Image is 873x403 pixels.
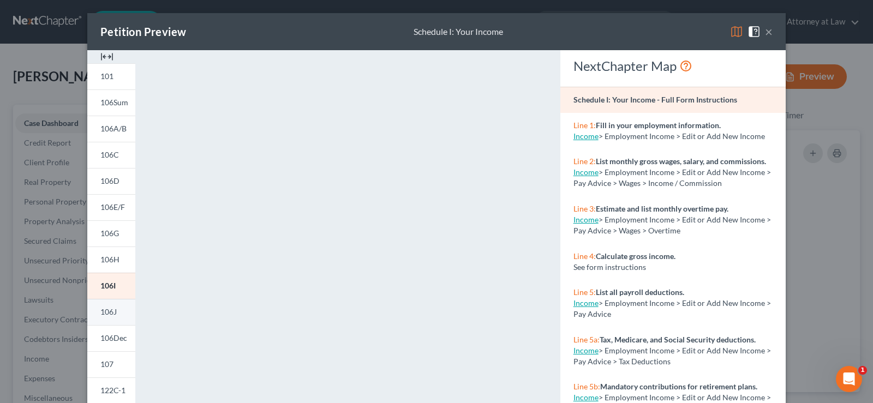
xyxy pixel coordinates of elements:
span: 106Dec [100,333,127,342]
a: 106Sum [87,89,135,116]
strong: List monthly gross wages, salary, and commissions. [596,157,766,166]
div: NextChapter Map [573,57,773,75]
span: 106E/F [100,202,125,212]
a: 101 [87,63,135,89]
strong: Tax, Medicare, and Social Security deductions. [600,335,756,344]
a: 106J [87,299,135,325]
a: 106E/F [87,194,135,220]
span: 106H [100,255,119,264]
span: 1 [858,366,867,375]
span: Line 5a: [573,335,600,344]
a: Income [573,298,599,308]
img: map-eea8200ae884c6f1103ae1953ef3d486a96c86aabb227e865a55264e3737af1f.svg [730,25,743,38]
img: help-close-5ba153eb36485ed6c1ea00a893f15db1cb9b99d6cae46e1a8edb6c62d00a1a76.svg [748,25,761,38]
a: 106C [87,142,135,168]
span: 106D [100,176,119,185]
span: 107 [100,359,113,369]
a: 106D [87,168,135,194]
span: 106I [100,281,116,290]
a: Income [573,131,599,141]
a: Income [573,346,599,355]
strong: Schedule I: Your Income - Full Form Instructions [573,95,737,104]
a: Income [573,393,599,402]
a: 107 [87,351,135,377]
strong: Mandatory contributions for retirement plans. [600,382,757,391]
a: 106A/B [87,116,135,142]
a: Income [573,167,599,177]
span: Line 5: [573,287,596,297]
strong: Calculate gross income. [596,251,675,261]
a: 106H [87,246,135,273]
div: Petition Preview [100,24,186,39]
span: 106J [100,307,117,316]
span: 122C-1 [100,386,125,395]
span: > Employment Income > Edit or Add New Income > Pay Advice > Tax Deductions [573,346,771,366]
span: Line 3: [573,204,596,213]
span: Line 5b: [573,382,600,391]
span: See form instructions [573,262,646,272]
span: 106A/B [100,124,127,133]
a: 106Dec [87,325,135,351]
span: > Employment Income > Edit or Add New Income > Pay Advice > Wages > Overtime [573,215,771,235]
span: > Employment Income > Edit or Add New Income > Pay Advice [573,298,771,318]
strong: Estimate and list monthly overtime pay. [596,204,728,213]
span: 101 [100,71,113,81]
span: Line 2: [573,157,596,166]
button: × [765,25,773,38]
strong: List all payroll deductions. [596,287,684,297]
a: 106I [87,273,135,299]
iframe: Intercom live chat [836,366,862,392]
span: > Employment Income > Edit or Add New Income [599,131,765,141]
span: 106G [100,228,119,238]
img: expand-e0f6d898513216a626fdd78e52531dac95497ffd26381d4c15ee2fc46db09dca.svg [100,50,113,63]
span: Line 1: [573,121,596,130]
span: 106Sum [100,98,128,107]
div: Schedule I: Your Income [414,26,503,38]
span: Line 4: [573,251,596,261]
a: 106G [87,220,135,246]
span: 106C [100,150,119,159]
span: > Employment Income > Edit or Add New Income > Pay Advice > Wages > Income / Commission [573,167,771,188]
strong: Fill in your employment information. [596,121,721,130]
a: Income [573,215,599,224]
